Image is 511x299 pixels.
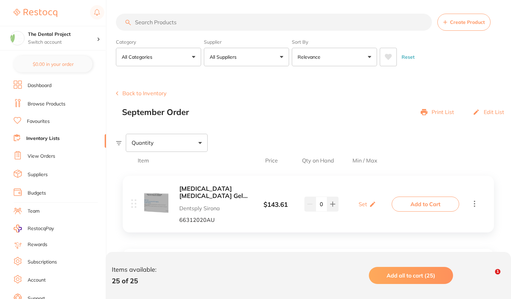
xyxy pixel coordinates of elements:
[298,54,323,60] p: Relevance
[204,39,289,45] label: Supplier
[112,266,156,273] p: Items available:
[28,225,54,232] span: RestocqPay
[481,269,497,285] iframe: Intercom live chat
[292,39,377,45] label: Sort By
[179,205,249,211] p: Dentsply Sirona
[450,19,485,25] span: Create Product
[28,208,40,215] a: Team
[28,153,55,160] a: View Orders
[392,197,459,212] button: Add to Cart
[28,171,48,178] a: Suppliers
[484,109,504,115] p: Edit List
[179,217,249,223] p: 66312020AU
[210,54,239,60] p: All Suppliers
[28,259,57,266] a: Subscriptions
[28,101,65,108] a: Browse Products
[245,157,298,163] span: Price
[249,201,302,209] div: $ 143.61
[28,241,47,248] a: Rewards
[387,272,435,279] span: Add all to cart (25)
[26,135,60,142] a: Inventory Lists
[298,157,339,163] span: Qty on Hand
[116,90,167,96] button: Back to Inventory
[14,56,92,72] button: $0.00 in your order
[14,9,57,17] img: Restocq Logo
[28,31,97,38] h4: The Dental Project
[432,109,454,115] p: Print List
[359,201,367,207] p: Set
[28,82,51,89] a: Dashboard
[28,190,46,197] a: Budgets
[28,277,46,284] a: Account
[122,108,189,117] h2: September Order
[495,269,500,274] span: 1
[27,118,50,125] a: Favourites
[292,48,377,66] button: Relevance
[122,54,155,60] p: All Categories
[179,185,249,199] button: [MEDICAL_DATA] [MEDICAL_DATA] Gel [MEDICAL_DATA] 25 mg/g, [MEDICAL_DATA] 25mg/g
[369,267,453,284] button: Add all to cart (25)
[116,14,432,31] input: Search Products
[14,5,57,21] a: Restocq Logo
[437,14,491,31] button: Create Product
[14,225,54,232] a: RestocqPay
[116,48,201,66] button: All Categories
[112,277,156,285] p: 25 of 25
[138,157,245,163] span: Item
[132,140,154,146] span: Quantity
[400,48,417,66] button: Reset
[123,176,494,232] div: [MEDICAL_DATA] [MEDICAL_DATA] Gel [MEDICAL_DATA] 25 mg/g, [MEDICAL_DATA] 25mg/g Dentsply Sirona 6...
[338,157,392,163] span: Min / Max
[144,191,168,215] img: MzEyMDIwQVUuanBn
[28,39,97,46] p: Switch account
[14,225,22,232] img: RestocqPay
[116,39,201,45] label: Category
[11,31,24,45] img: The Dental Project
[204,48,289,66] button: All Suppliers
